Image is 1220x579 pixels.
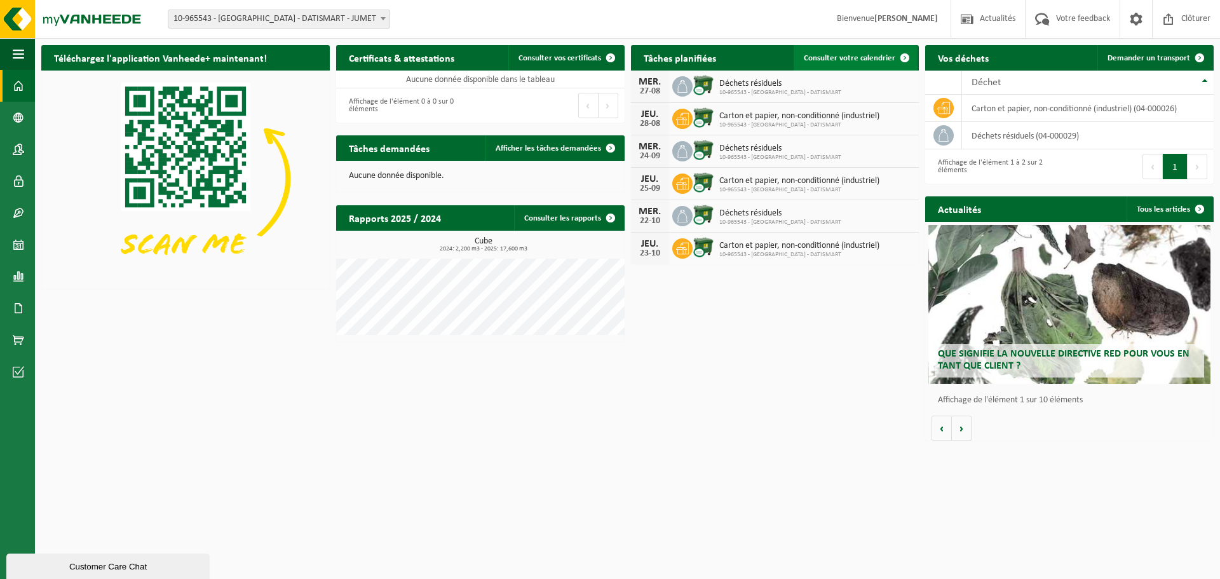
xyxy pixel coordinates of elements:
div: MER. [637,77,663,87]
span: 10-965543 - SAHIN BUSINESS CENTER - DATISMART - JUMET [168,10,390,29]
a: Tous les articles [1127,196,1212,222]
h2: Rapports 2025 / 2024 [336,205,454,230]
button: Previous [1142,154,1163,179]
a: Afficher les tâches demandées [485,135,623,161]
span: 10-965543 - [GEOGRAPHIC_DATA] - DATISMART [719,154,841,161]
span: Déchet [972,78,1001,88]
span: 10-965543 - [GEOGRAPHIC_DATA] - DATISMART [719,121,879,129]
img: WB-1100-CU [693,74,714,96]
h2: Certificats & attestations [336,45,467,70]
h3: Cube [342,237,625,252]
a: Consulter les rapports [514,205,623,231]
span: 2024: 2,200 m3 - 2025: 17,600 m3 [342,246,625,252]
span: Afficher les tâches demandées [496,144,601,153]
span: Carton et papier, non-conditionné (industriel) [719,111,879,121]
strong: [PERSON_NAME] [874,14,938,24]
iframe: chat widget [6,551,212,579]
div: 27-08 [637,87,663,96]
div: JEU. [637,239,663,249]
td: carton et papier, non-conditionné (industriel) (04-000026) [962,95,1214,122]
img: WB-1100-CU [693,139,714,161]
td: Aucune donnée disponible dans le tableau [336,71,625,88]
span: 10-965543 - [GEOGRAPHIC_DATA] - DATISMART [719,186,879,194]
div: 25-09 [637,184,663,193]
span: Que signifie la nouvelle directive RED pour vous en tant que client ? [938,349,1189,371]
button: Next [1188,154,1207,179]
p: Aucune donnée disponible. [349,172,612,181]
h2: Tâches planifiées [631,45,729,70]
a: Que signifie la nouvelle directive RED pour vous en tant que client ? [928,225,1211,384]
div: 24-09 [637,152,663,161]
div: 23-10 [637,249,663,258]
h2: Téléchargez l'application Vanheede+ maintenant! [41,45,280,70]
span: 10-965543 - SAHIN BUSINESS CENTER - DATISMART - JUMET [168,10,390,28]
img: WB-1100-CU [693,172,714,193]
span: Carton et papier, non-conditionné (industriel) [719,176,879,186]
td: déchets résiduels (04-000029) [962,122,1214,149]
span: Demander un transport [1108,54,1190,62]
span: Carton et papier, non-conditionné (industriel) [719,241,879,251]
button: Next [599,93,618,118]
button: Previous [578,93,599,118]
span: Déchets résiduels [719,208,841,219]
h2: Tâches demandées [336,135,442,160]
div: JEU. [637,174,663,184]
p: Affichage de l'élément 1 sur 10 éléments [938,396,1207,405]
a: Consulter votre calendrier [794,45,918,71]
div: 28-08 [637,119,663,128]
button: Vorige [932,416,952,441]
button: 1 [1163,154,1188,179]
span: 10-965543 - [GEOGRAPHIC_DATA] - DATISMART [719,219,841,226]
img: WB-1100-CU [693,204,714,226]
div: MER. [637,142,663,152]
div: Affichage de l'élément 1 à 2 sur 2 éléments [932,153,1063,181]
span: Consulter vos certificats [518,54,601,62]
span: 10-965543 - [GEOGRAPHIC_DATA] - DATISMART [719,89,841,97]
a: Demander un transport [1097,45,1212,71]
h2: Vos déchets [925,45,1001,70]
a: Consulter vos certificats [508,45,623,71]
button: Volgende [952,416,972,441]
div: JEU. [637,109,663,119]
div: Affichage de l'élément 0 à 0 sur 0 éléments [342,92,474,119]
span: Déchets résiduels [719,79,841,89]
img: WB-1100-CU [693,236,714,258]
span: Consulter votre calendrier [804,54,895,62]
img: Download de VHEPlus App [41,71,330,287]
h2: Actualités [925,196,994,221]
div: MER. [637,207,663,217]
img: WB-1100-CU [693,107,714,128]
span: Déchets résiduels [719,144,841,154]
span: 10-965543 - [GEOGRAPHIC_DATA] - DATISMART [719,251,879,259]
div: 22-10 [637,217,663,226]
